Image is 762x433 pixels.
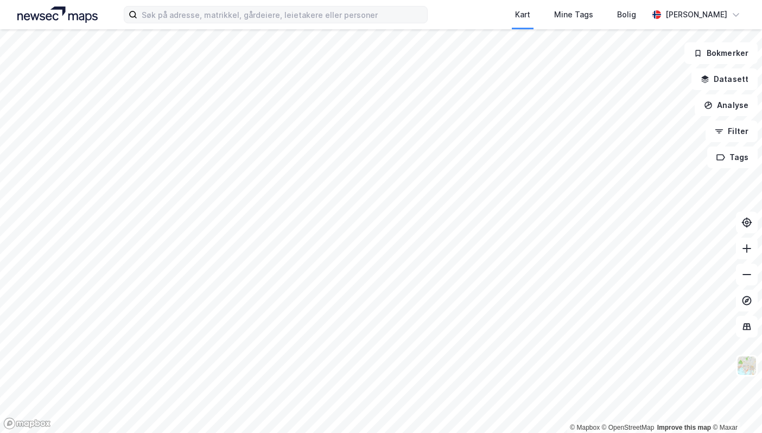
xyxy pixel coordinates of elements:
[17,7,98,23] img: logo.a4113a55bc3d86da70a041830d287a7e.svg
[137,7,427,23] input: Søk på adresse, matrikkel, gårdeiere, leietakere eller personer
[708,381,762,433] div: Kontrollprogram for chat
[617,8,636,21] div: Bolig
[554,8,593,21] div: Mine Tags
[515,8,530,21] div: Kart
[708,381,762,433] iframe: Chat Widget
[665,8,727,21] div: [PERSON_NAME]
